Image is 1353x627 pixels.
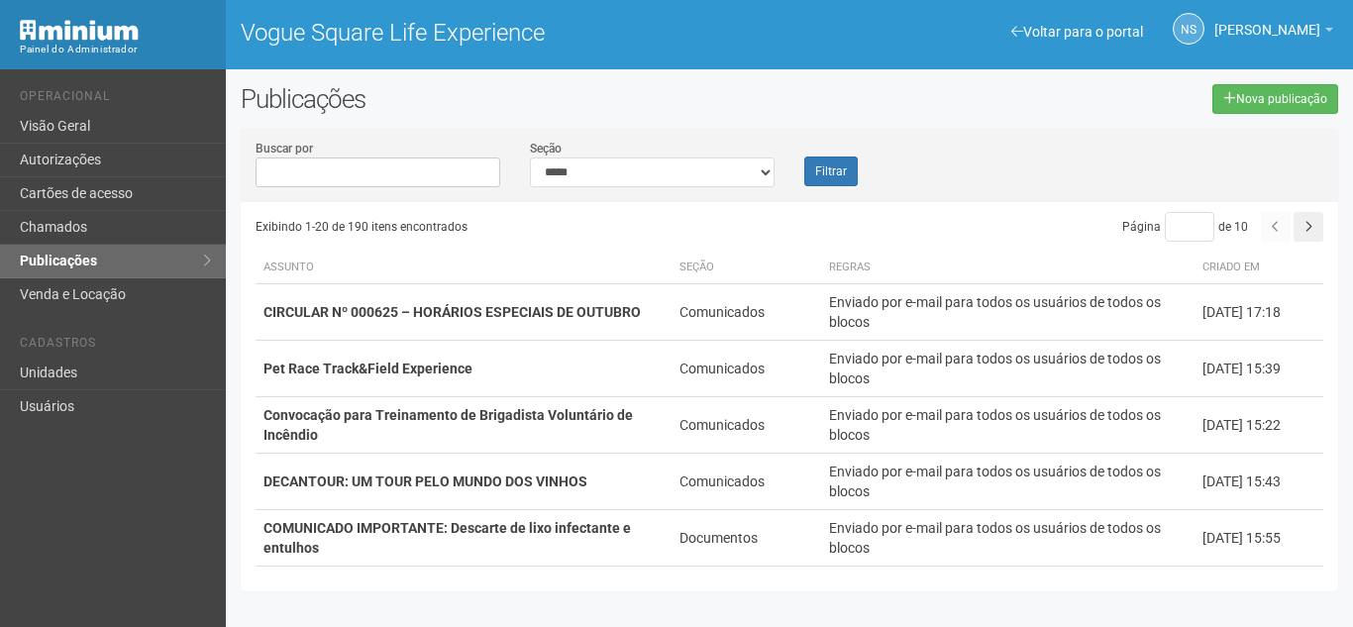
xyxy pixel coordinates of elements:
a: Nova publicação [1212,84,1338,114]
td: Enviado por e-mail para todos os usuários de todos os blocos [821,284,1195,341]
li: Operacional [20,89,211,110]
th: Regras [821,252,1195,284]
button: Filtrar [804,157,858,186]
div: Exibindo 1-20 de 190 itens encontrados [256,212,790,242]
td: [DATE] 15:55 [1195,510,1323,567]
td: Comunicados [672,341,821,397]
th: Seção [672,252,821,284]
a: Voltar para o portal [1011,24,1143,40]
th: Assunto [256,252,672,284]
td: Documentos [672,510,821,567]
strong: Convocação para Treinamento de Brigadista Voluntário de Incêndio [263,407,633,443]
th: Criado em [1195,252,1323,284]
td: [DATE] 15:39 [1195,341,1323,397]
td: Enviado por e-mail para todos os usuários de todos os blocos [821,454,1195,510]
td: [DATE] 12:25 [1195,567,1323,623]
td: Enviado por e-mail para todos os usuários de todos os blocos [821,510,1195,567]
div: Painel do Administrador [20,41,211,58]
li: Cadastros [20,336,211,357]
strong: DECANTOUR: UM TOUR PELO MUNDO DOS VINHOS [263,473,587,489]
span: Nicolle Silva [1214,3,1320,38]
h1: Vogue Square Life Experience [241,20,775,46]
a: NS [1173,13,1204,45]
td: Comunicados [672,284,821,341]
h2: Publicações [241,84,680,114]
img: Minium [20,20,139,41]
td: Enviado por e-mail para todos os usuários de todos os blocos [821,341,1195,397]
td: Enviado por e-mail para todos os usuários de todos os blocos [821,397,1195,454]
td: Eventos e Publicidade [672,567,821,623]
label: Seção [530,140,562,157]
td: Enviado por e-mail para todos os usuários de todos os blocos [821,567,1195,623]
td: [DATE] 17:18 [1195,284,1323,341]
label: Buscar por [256,140,313,157]
a: [PERSON_NAME] [1214,25,1333,41]
strong: COMUNICADO IMPORTANTE: Descarte de lixo infectante e entulhos [263,520,631,556]
strong: CIRCULAR Nº 000625 – HORÁRIOS ESPECIAIS DE OUTUBRO [263,304,641,320]
span: Página de 10 [1122,220,1248,234]
td: Comunicados [672,454,821,510]
strong: Pet Race Track&Field Experience [263,361,472,376]
td: [DATE] 15:43 [1195,454,1323,510]
td: Comunicados [672,397,821,454]
td: [DATE] 15:22 [1195,397,1323,454]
